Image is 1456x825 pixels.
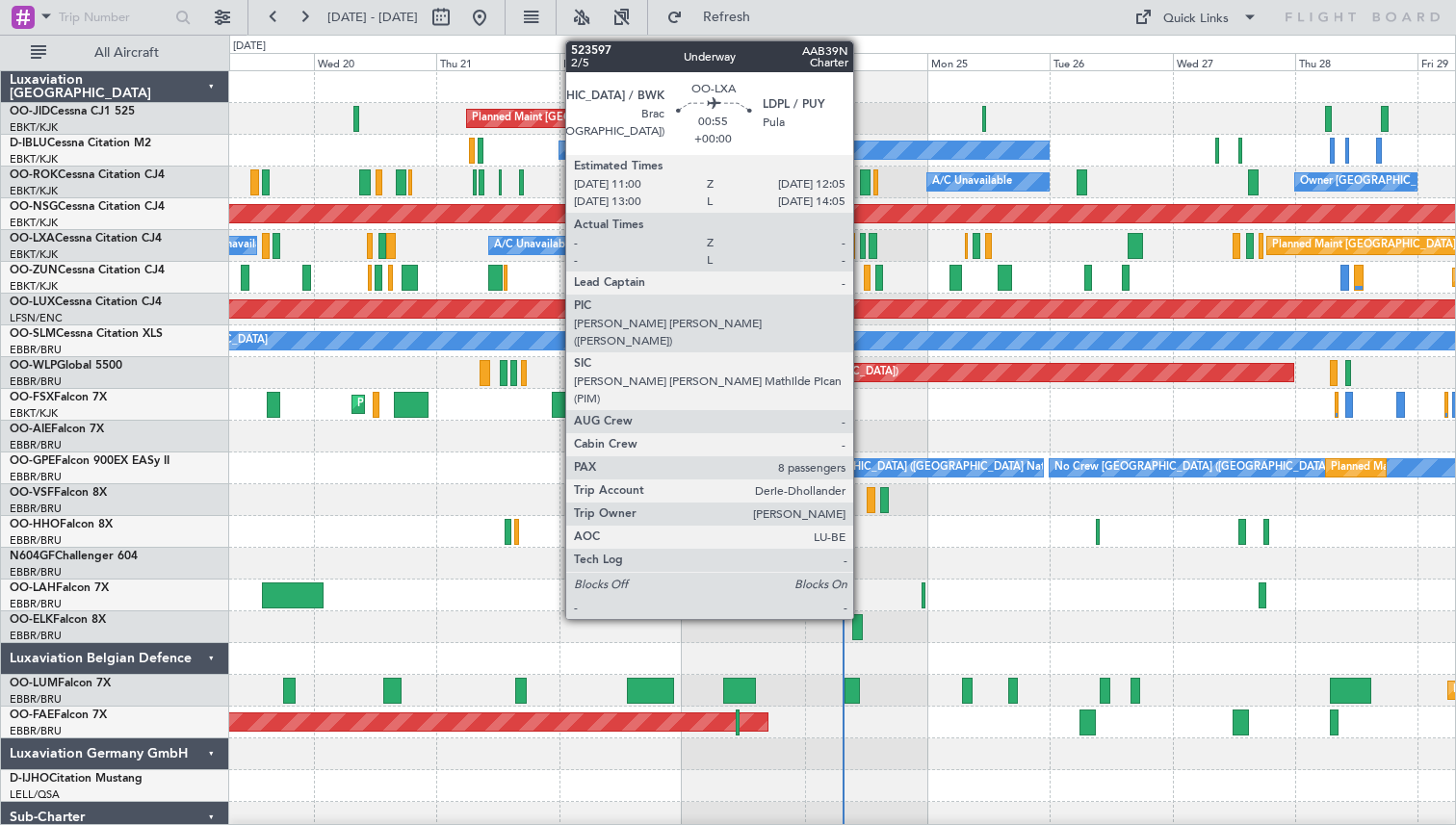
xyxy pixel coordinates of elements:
a: EBKT/KJK [10,247,58,262]
a: OO-ELKFalcon 8X [10,614,106,626]
a: EBBR/BRU [10,692,62,707]
div: Sun 24 [805,53,927,70]
a: EBBR/BRU [10,724,62,738]
a: LELL/QSA [10,787,60,802]
a: OO-FAEFalcon 7X [10,709,107,721]
a: EBKT/KJK [10,279,58,294]
div: Sat 23 [682,53,804,70]
div: Thu 21 [436,53,559,70]
button: Quick Links [1125,2,1267,33]
a: EBKT/KJK [10,152,58,167]
div: A/C Unavailable [GEOGRAPHIC_DATA] ([GEOGRAPHIC_DATA] National) [494,231,852,260]
a: EBBR/BRU [10,597,62,611]
div: Wed 27 [1173,53,1295,70]
span: OO-SLM [10,328,56,340]
a: EBKT/KJK [10,216,58,230]
span: OO-AIE [10,424,51,435]
a: EBBR/BRU [10,343,62,357]
a: EBBR/BRU [10,629,62,643]
a: OO-LAHFalcon 7X [10,582,109,594]
span: OO-LXA [10,233,55,245]
a: OO-ZUNCessna Citation CJ4 [10,265,165,276]
div: No Crew [GEOGRAPHIC_DATA] ([GEOGRAPHIC_DATA] National) [1054,453,1377,482]
a: EBBR/BRU [10,533,62,548]
a: OO-GPEFalcon 900EX EASy II [10,455,169,467]
span: D-IJHO [10,773,49,785]
a: OO-NSGCessna Citation CJ4 [10,201,165,213]
a: EBBR/BRU [10,502,62,516]
a: EBBR/BRU [10,565,62,580]
a: OO-LUXCessna Citation CJ4 [10,296,162,308]
span: OO-WLP [10,360,57,372]
span: [DATE] - [DATE] [327,9,418,26]
a: OO-AIEFalcon 7X [10,424,104,435]
button: All Aircraft [21,38,209,68]
button: Refresh [658,2,773,33]
a: D-IBLUCessna Citation M2 [10,138,151,149]
a: OO-LXACessna Citation CJ4 [10,233,162,245]
div: Tue 19 [192,53,314,70]
span: Refresh [687,11,767,24]
a: OO-WLPGlobal 5500 [10,360,122,372]
div: No Crew Kortrijk-[GEOGRAPHIC_DATA] [564,136,763,165]
input: Trip Number [59,3,169,32]
span: OO-HHO [10,519,60,530]
div: Planned Maint [GEOGRAPHIC_DATA] ([GEOGRAPHIC_DATA]) [595,358,898,387]
a: EBBR/BRU [10,374,62,389]
span: OO-NSG [10,201,58,213]
a: OO-JIDCessna CJ1 525 [10,106,135,117]
div: Thu 28 [1295,53,1417,70]
a: OO-FSXFalcon 7X [10,392,107,403]
div: Fri 22 [559,53,682,70]
a: OO-HHOFalcon 8X [10,519,113,530]
a: OO-SLMCessna Citation XLS [10,328,163,340]
span: OO-ROK [10,169,58,181]
span: All Aircraft [50,46,203,60]
span: OO-GPE [10,455,55,467]
span: OO-LAH [10,582,56,594]
a: D-IJHOCitation Mustang [10,773,143,785]
a: LFSN/ENC [10,311,63,325]
span: OO-LUX [10,296,55,308]
a: N604GFChallenger 604 [10,551,138,562]
a: EBKT/KJK [10,406,58,421]
div: Tue 26 [1050,53,1172,70]
span: OO-JID [10,106,50,117]
span: OO-LUM [10,678,58,689]
a: EBBR/BRU [10,470,62,484]
div: A/C Unavailable [932,168,1012,196]
span: D-IBLU [10,138,47,149]
a: OO-ROKCessna Citation CJ4 [10,169,165,181]
div: Wed 20 [314,53,436,70]
span: OO-VSF [10,487,54,499]
div: Mon 25 [927,53,1050,70]
a: EBKT/KJK [10,184,58,198]
span: OO-ELK [10,614,53,626]
span: OO-ZUN [10,265,58,276]
div: Planned Maint [GEOGRAPHIC_DATA] ([GEOGRAPHIC_DATA]) [472,104,775,133]
div: Quick Links [1163,10,1229,29]
span: OO-FAE [10,709,54,721]
span: N604GF [10,551,55,562]
div: Planned Maint Kortrijk-[GEOGRAPHIC_DATA] [357,390,582,419]
a: EBKT/KJK [10,120,58,135]
a: EBBR/BRU [10,438,62,452]
span: OO-FSX [10,392,54,403]
a: OO-VSFFalcon 8X [10,487,107,499]
a: OO-LUMFalcon 7X [10,678,111,689]
div: No Crew [GEOGRAPHIC_DATA] ([GEOGRAPHIC_DATA] National) [749,453,1072,482]
div: [DATE] [233,39,266,55]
